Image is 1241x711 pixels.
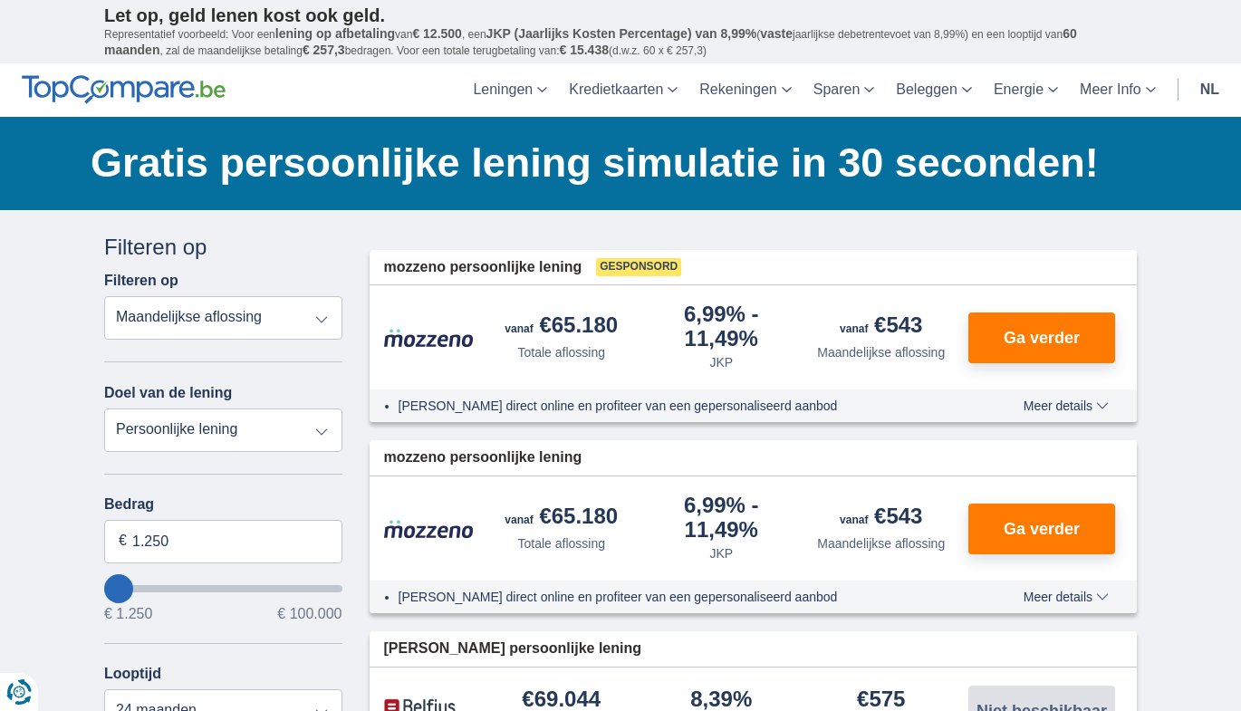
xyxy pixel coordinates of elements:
[384,257,582,278] span: mozzeno persoonlijke lening
[649,303,794,350] div: 6,99%
[119,531,127,552] span: €
[384,328,475,348] img: product.pl.alt Mozzeno
[968,504,1115,554] button: Ga verder
[104,496,342,513] label: Bedrag
[22,75,226,104] img: TopCompare
[709,544,733,562] div: JKP
[104,585,342,592] input: wantToBorrow
[505,505,618,531] div: €65.180
[505,314,618,340] div: €65.180
[1010,399,1122,413] button: Meer details
[1004,330,1080,346] span: Ga verder
[104,5,1137,26] p: Let op, geld lenen kost ook geld.
[1004,521,1080,537] span: Ga verder
[840,314,922,340] div: €543
[275,26,395,41] span: lening op afbetaling
[104,26,1077,57] span: 60 maanden
[885,63,983,117] a: Beleggen
[462,63,558,117] a: Leningen
[1010,590,1122,604] button: Meer details
[596,258,681,276] span: Gesponsord
[91,135,1137,191] h1: Gratis persoonlijke lening simulatie in 30 seconden!
[384,519,475,539] img: product.pl.alt Mozzeno
[412,26,462,41] span: € 12.500
[983,63,1069,117] a: Energie
[517,534,605,552] div: Totale aflossing
[104,232,342,263] div: Filteren op
[104,607,152,621] span: € 1.250
[840,505,922,531] div: €543
[1024,591,1109,603] span: Meer details
[384,447,582,468] span: mozzeno persoonlijke lening
[559,43,609,57] span: € 15.438
[399,397,957,415] li: [PERSON_NAME] direct online en profiteer van een gepersonaliseerd aanbod
[303,43,345,57] span: € 257,3
[104,273,178,289] label: Filteren op
[688,63,802,117] a: Rekeningen
[1189,63,1230,117] a: nl
[384,639,641,659] span: [PERSON_NAME] persoonlijke lening
[277,607,342,621] span: € 100.000
[709,353,733,371] div: JKP
[817,534,945,552] div: Maandelijkse aflossing
[104,385,232,401] label: Doel van de lening
[1024,399,1109,412] span: Meer details
[399,588,957,606] li: [PERSON_NAME] direct online en profiteer van een gepersonaliseerd aanbod
[968,312,1115,363] button: Ga verder
[649,495,794,541] div: 6,99%
[517,343,605,361] div: Totale aflossing
[1069,63,1167,117] a: Meer Info
[817,343,945,361] div: Maandelijkse aflossing
[104,666,161,682] label: Looptijd
[760,26,793,41] span: vaste
[558,63,688,117] a: Kredietkaarten
[803,63,886,117] a: Sparen
[104,26,1137,59] p: Representatief voorbeeld: Voor een van , een ( jaarlijkse debetrentevoet van 8,99%) en een loopti...
[486,26,757,41] span: JKP (Jaarlijks Kosten Percentage) van 8,99%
